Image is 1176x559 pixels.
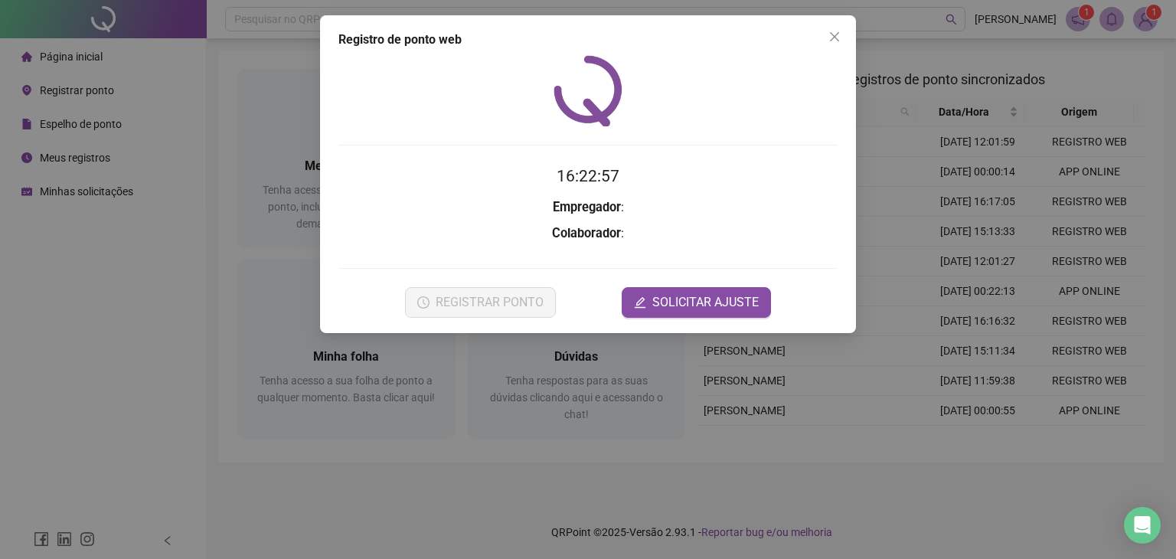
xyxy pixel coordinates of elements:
[405,287,556,318] button: REGISTRAR PONTO
[338,224,838,244] h3: :
[552,226,621,240] strong: Colaborador
[338,31,838,49] div: Registro de ponto web
[553,200,621,214] strong: Empregador
[822,25,847,49] button: Close
[622,287,771,318] button: editSOLICITAR AJUSTE
[652,293,759,312] span: SOLICITAR AJUSTE
[1124,507,1161,544] div: Open Intercom Messenger
[338,198,838,217] h3: :
[557,167,619,185] time: 16:22:57
[634,296,646,309] span: edit
[828,31,841,43] span: close
[554,55,622,126] img: QRPoint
